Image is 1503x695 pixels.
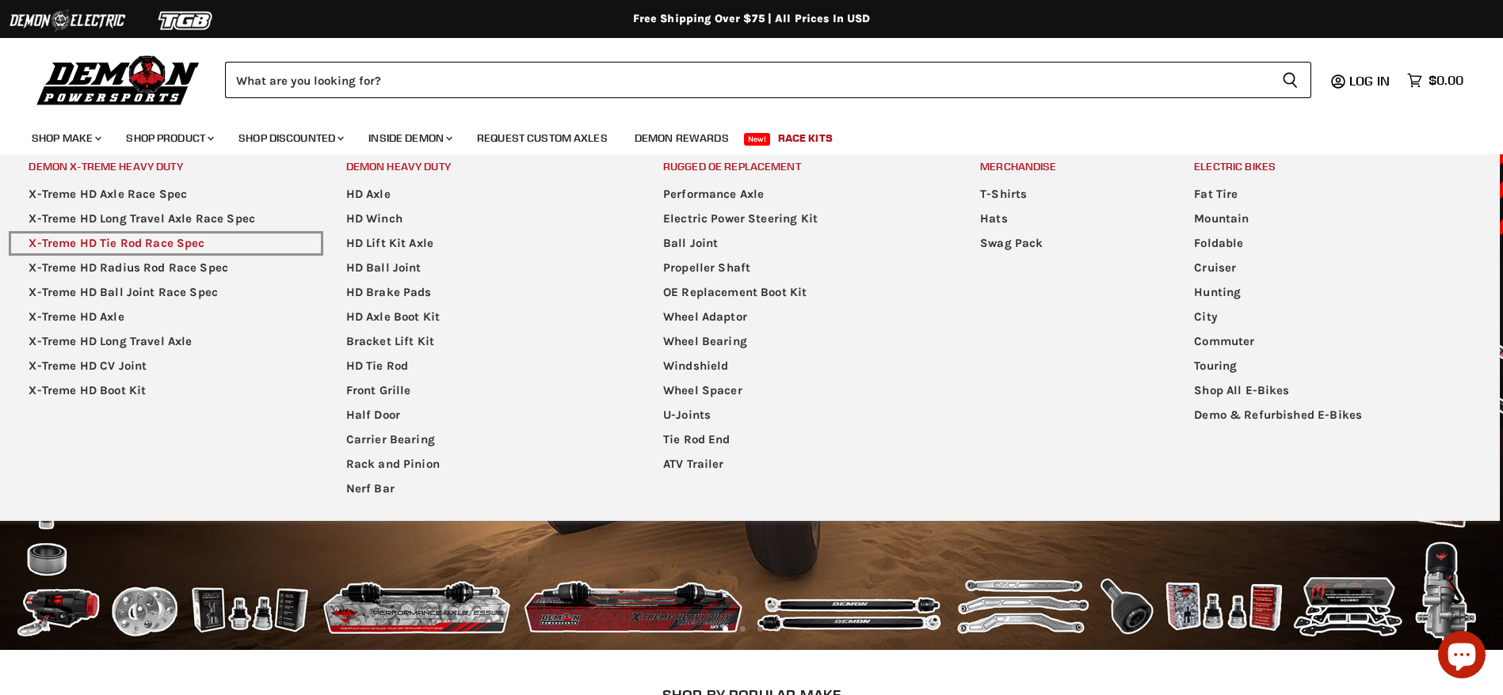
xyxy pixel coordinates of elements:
a: Propeller Shaft [643,256,957,280]
a: Hunting [1174,280,1488,305]
a: HD Axle Boot Kit [326,305,640,329]
a: Shop Product [114,122,223,154]
a: Log in [1342,74,1399,88]
a: Shop Discounted [227,122,353,154]
div: Free Shipping Over $75 | All Prices In USD [118,12,1386,26]
a: X-Treme HD Boot Kit [9,378,322,403]
a: Electric Bikes [1174,154,1488,179]
li: Page dot 2 [740,626,746,632]
a: Fat Tire [1174,182,1488,207]
a: U-Joints [643,403,957,427]
a: $0.00 [1399,69,1471,92]
a: City [1174,305,1488,329]
a: Rugged OE Replacement [643,154,957,179]
a: X-Treme HD Axle Race Spec [9,182,322,207]
a: Tie Rod End [643,427,957,452]
a: Wheel Bearing [643,329,957,354]
a: Electric Power Steering Kit [643,207,957,231]
a: Cruiser [1174,256,1488,280]
a: Nerf Bar [326,477,640,501]
img: Demon Powersports [32,51,205,108]
a: HD Lift Kit Axle [326,231,640,256]
a: Wheel Spacer [643,378,957,403]
inbox-online-store-chat: Shopify online store chat [1433,631,1490,682]
a: ATV Trailer [643,452,957,477]
a: HD Axle [326,182,640,207]
ul: Main menu [960,182,1171,256]
li: Page dot 3 [757,626,763,632]
a: Inside Demon [357,122,462,154]
a: Demon Heavy Duty [326,154,640,179]
li: Page dot 4 [775,626,780,632]
a: Half Door [326,403,640,427]
span: $0.00 [1429,73,1463,88]
a: X-Treme HD CV Joint [9,354,322,378]
button: Search [1269,62,1311,98]
a: Request Custom Axles [465,122,620,154]
ul: Main menu [643,182,957,477]
a: Shop Make [20,122,111,154]
img: TGB Logo 2 [127,6,246,36]
a: Front Grille [326,378,640,403]
a: Foldable [1174,231,1488,256]
a: X-Treme HD Ball Joint Race Spec [9,280,322,305]
a: X-Treme HD Axle [9,305,322,329]
a: Performance Axle [643,182,957,207]
a: HD Tie Rod [326,354,640,378]
img: Demon Electric Logo 2 [8,6,127,36]
a: OE Replacement Boot Kit [643,280,957,305]
a: Wheel Adaptor [643,305,957,329]
a: Rack and Pinion [326,452,640,477]
a: Demon Rewards [623,122,741,154]
a: Carrier Bearing [326,427,640,452]
a: Bracket Lift Kit [326,329,640,354]
input: Search [225,62,1269,98]
a: Ball Joint [643,231,957,256]
a: HD Ball Joint [326,256,640,280]
a: Merchandise [960,154,1171,179]
a: X-Treme HD Long Travel Axle Race Spec [9,207,322,231]
a: HD Brake Pads [326,280,640,305]
span: Log in [1349,73,1390,89]
a: Race Kits [766,122,845,154]
a: Commuter [1174,329,1488,354]
a: Demon X-treme Heavy Duty [9,154,322,179]
a: Touring [1174,354,1488,378]
a: X-Treme HD Tie Rod Race Spec [9,231,322,256]
form: Product [225,62,1311,98]
a: X-Treme HD Radius Rod Race Spec [9,256,322,280]
a: Demo & Refurbished E-Bikes [1174,403,1488,427]
a: Swag Pack [960,231,1171,256]
ul: Main menu [20,116,1459,154]
a: Shop All E-Bikes [1174,378,1488,403]
a: Mountain [1174,207,1488,231]
ul: Main menu [9,182,322,403]
a: Hats [960,207,1171,231]
span: New! [744,133,771,146]
a: T-Shirts [960,182,1171,207]
li: Page dot 1 [723,626,728,632]
a: X-Treme HD Long Travel Axle [9,329,322,354]
a: HD Winch [326,207,640,231]
ul: Main menu [326,182,640,501]
a: Windshield [643,354,957,378]
ul: Main menu [1174,182,1488,427]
